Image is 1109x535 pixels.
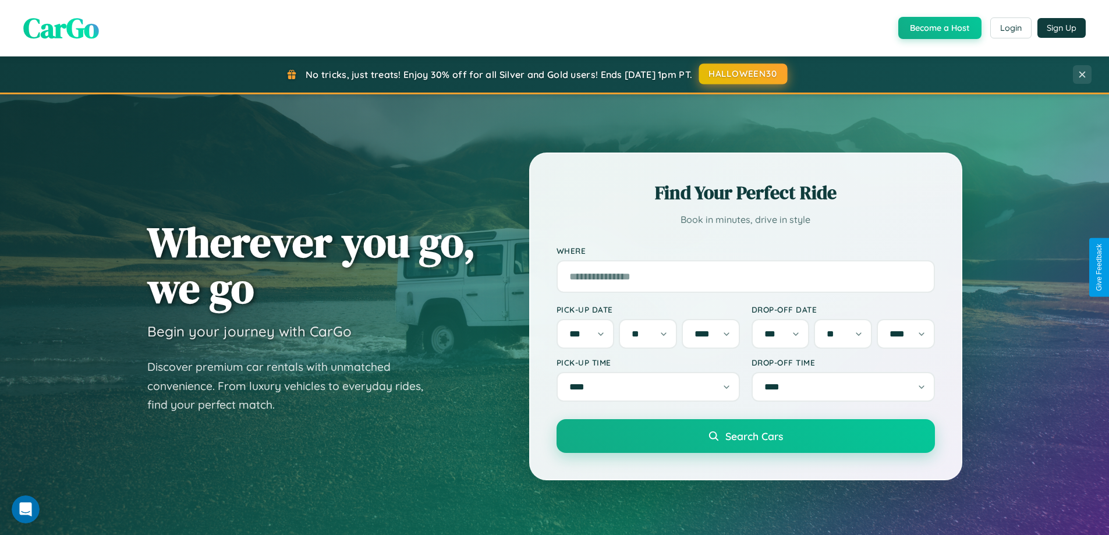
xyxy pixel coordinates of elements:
[23,9,99,47] span: CarGo
[557,211,935,228] p: Book in minutes, drive in style
[147,357,438,414] p: Discover premium car rentals with unmatched convenience. From luxury vehicles to everyday rides, ...
[557,180,935,206] h2: Find Your Perfect Ride
[5,5,217,37] div: Open Intercom Messenger
[557,246,935,256] label: Where
[306,69,692,80] span: No tricks, just treats! Enjoy 30% off for all Silver and Gold users! Ends [DATE] 1pm PT.
[1037,18,1086,38] button: Sign Up
[752,304,935,314] label: Drop-off Date
[557,357,740,367] label: Pick-up Time
[752,357,935,367] label: Drop-off Time
[147,219,476,311] h1: Wherever you go, we go
[898,17,982,39] button: Become a Host
[557,304,740,314] label: Pick-up Date
[1095,244,1103,291] div: Give Feedback
[557,419,935,453] button: Search Cars
[147,323,352,340] h3: Begin your journey with CarGo
[12,495,40,523] iframe: Intercom live chat
[699,63,788,84] button: HALLOWEEN30
[725,430,783,442] span: Search Cars
[990,17,1032,38] button: Login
